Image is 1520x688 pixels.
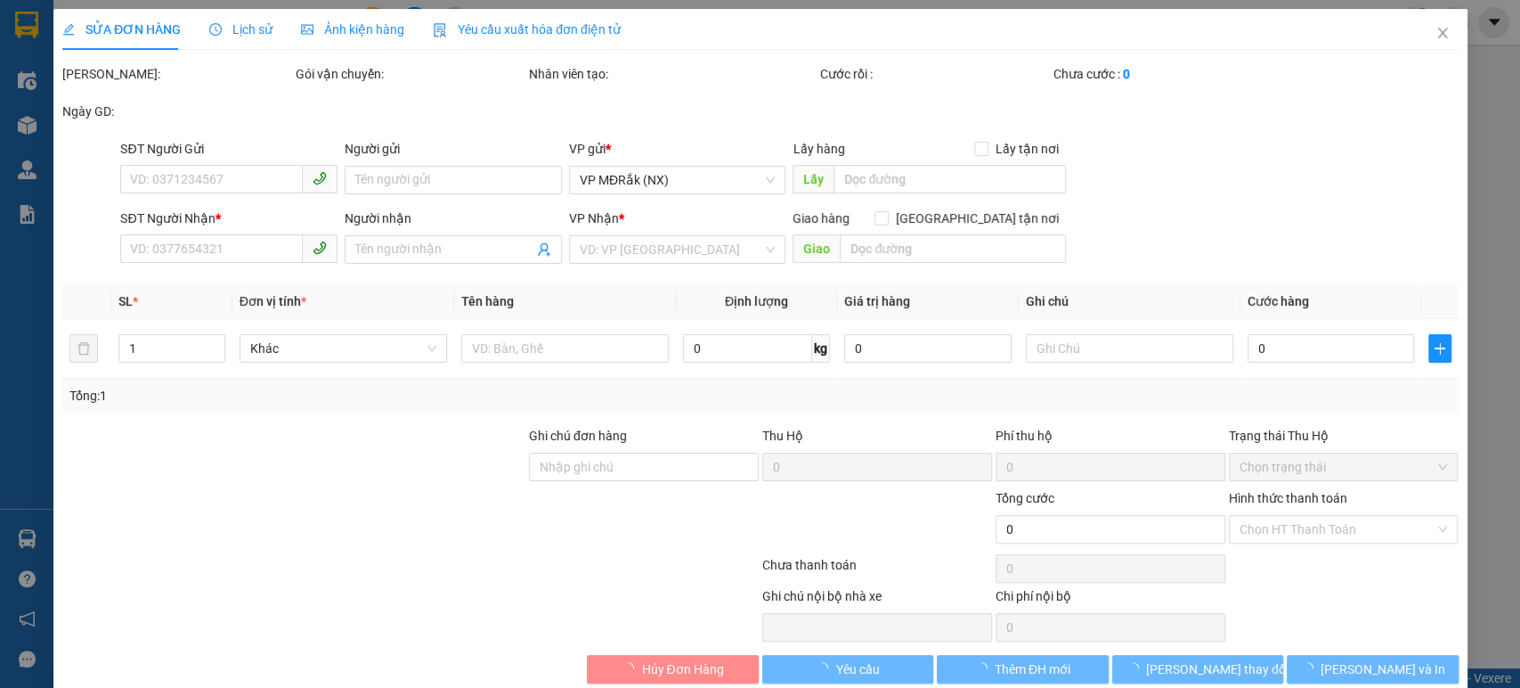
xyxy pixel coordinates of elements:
[793,142,844,156] span: Lấy hàng
[1018,284,1240,319] th: Ghi chú
[820,64,1050,84] div: Cước rồi :
[840,234,1066,263] input: Dọc đường
[988,139,1066,159] span: Lấy tận nơi
[209,23,222,36] span: clock-circle
[296,64,525,84] div: Gói vận chuyển:
[1435,26,1449,40] span: close
[816,662,835,675] span: loading
[120,209,337,228] div: SĐT Người Nhận
[1321,659,1445,679] span: [PERSON_NAME] và In
[69,386,588,405] div: Tổng: 1
[762,655,933,684] button: Yêu cầu
[761,429,802,443] span: Thu Hộ
[301,23,313,36] span: picture
[1287,655,1458,684] button: [PERSON_NAME] và In
[313,241,327,255] span: phone
[995,659,1070,679] span: Thêm ĐH mới
[580,167,776,193] span: VP MĐRắk (NX)
[69,334,98,363] button: delete
[975,662,995,675] span: loading
[833,165,1066,193] input: Dọc đường
[1239,454,1447,480] span: Chọn trạng thái
[345,139,562,159] div: Người gửi
[725,294,788,308] span: Định lượng
[793,234,840,263] span: Giao
[62,22,181,37] span: SỬA ĐƠN HÀNG
[937,655,1108,684] button: Thêm ĐH mới
[1429,341,1450,356] span: plus
[761,586,991,613] div: Ghi chú nội bộ nhà xe
[118,294,133,308] span: SL
[461,294,514,308] span: Tên hàng
[1126,662,1145,675] span: loading
[1025,334,1232,363] input: Ghi Chú
[529,453,759,481] input: Ghi chú đơn hàng
[793,165,833,193] span: Lấy
[1228,491,1346,505] label: Hình thức thanh toán
[313,171,327,185] span: phone
[345,209,562,228] div: Người nhận
[1228,426,1458,446] div: Trạng thái Thu Hộ
[995,491,1053,505] span: Tổng cước
[250,335,436,362] span: Khác
[622,662,641,675] span: loading
[209,22,272,37] span: Lịch sử
[760,555,994,586] div: Chưa thanh toán
[301,22,404,37] span: Ảnh kiện hàng
[793,211,849,225] span: Giao hàng
[461,334,669,363] input: VD: Bàn, Ghế
[529,429,627,443] label: Ghi chú đơn hàng
[1145,659,1288,679] span: [PERSON_NAME] thay đổi
[537,242,551,257] span: user-add
[641,659,723,679] span: Hủy Đơn Hàng
[433,22,621,37] span: Yêu cầu xuất hóa đơn điện tử
[995,426,1224,453] div: Phí thu hộ
[1428,334,1451,363] button: plus
[62,23,75,36] span: edit
[812,334,830,363] span: kg
[1111,655,1282,684] button: [PERSON_NAME] thay đổi
[433,23,447,37] img: icon
[1123,67,1130,81] b: 0
[569,211,619,225] span: VP Nhận
[120,139,337,159] div: SĐT Người Gửi
[62,64,292,84] div: [PERSON_NAME]:
[1247,294,1308,308] span: Cước hàng
[889,209,1066,228] span: [GEOGRAPHIC_DATA] tận nơi
[844,294,910,308] span: Giá trị hàng
[835,659,879,679] span: Yêu cầu
[569,139,786,159] div: VP gửi
[62,102,292,121] div: Ngày GD:
[240,294,306,308] span: Đơn vị tính
[587,655,758,684] button: Hủy Đơn Hàng
[995,586,1224,613] div: Chi phí nội bộ
[1417,9,1467,59] button: Close
[1053,64,1283,84] div: Chưa cước :
[1301,662,1321,675] span: loading
[529,64,817,84] div: Nhân viên tạo:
